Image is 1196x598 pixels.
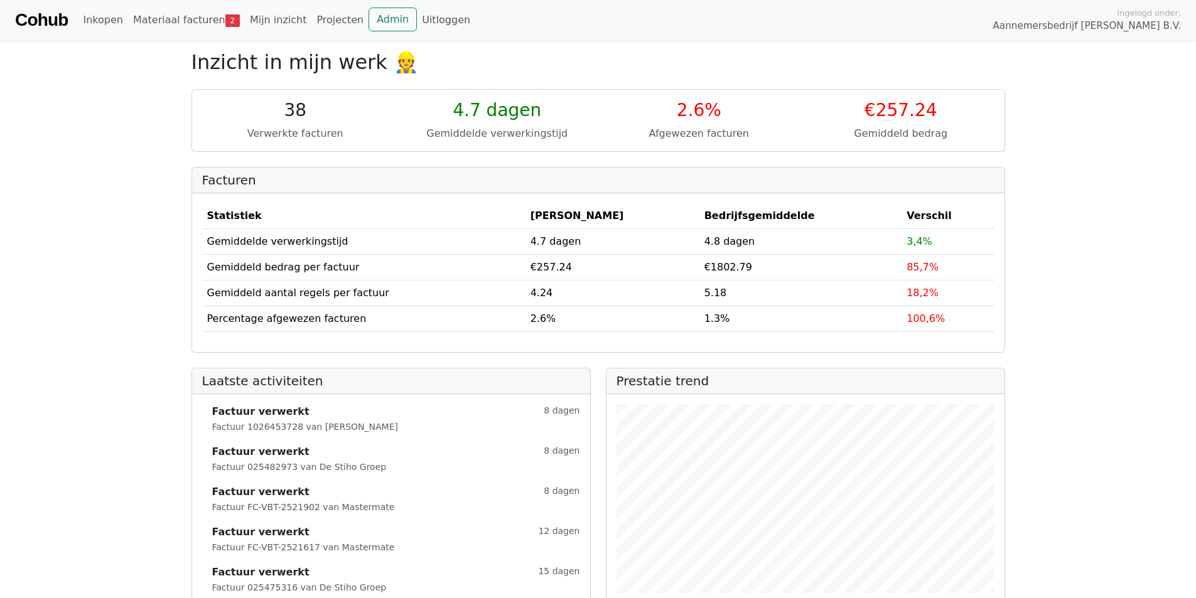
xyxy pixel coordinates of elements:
div: 4.7 dagen [404,100,591,121]
span: 18,2% [907,287,939,299]
span: 85,7% [907,261,939,273]
td: Gemiddelde verwerkingstijd [202,228,525,254]
small: Factuur 025482973 van De Stiho Groep [212,462,387,472]
small: Factuur FC-VBT-2521902 van Mastermate [212,502,395,512]
a: Uitloggen [417,8,475,33]
div: Verwerkte facturen [202,126,389,141]
small: Factuur 1026453728 van [PERSON_NAME] [212,422,399,432]
th: Verschil [902,203,994,229]
strong: Factuur verwerkt [212,525,310,540]
td: 4.24 [525,280,699,306]
small: 12 dagen [538,525,579,540]
th: Statistiek [202,203,525,229]
strong: Factuur verwerkt [212,404,310,419]
a: Admin [369,8,417,31]
strong: Factuur verwerkt [212,444,310,459]
h2: Prestatie trend [617,373,994,388]
small: Factuur 025475316 van De Stiho Groep [212,582,387,592]
td: 2.6% [525,306,699,331]
small: 8 dagen [544,404,579,419]
a: Materiaal facturen2 [128,8,245,33]
div: Gemiddelde verwerkingstijd [404,126,591,141]
a: Projecten [311,8,369,33]
td: Percentage afgewezen facturen [202,306,525,331]
small: Factuur FC-VBT-2521617 van Mastermate [212,542,395,552]
th: [PERSON_NAME] [525,203,699,229]
td: 1.3% [699,306,902,331]
td: 4.7 dagen [525,228,699,254]
a: Cohub [15,5,68,35]
div: Gemiddeld bedrag [807,126,994,141]
td: 5.18 [699,280,902,306]
th: Bedrijfsgemiddelde [699,203,902,229]
span: Ingelogd onder: [1117,7,1181,19]
td: €257.24 [525,254,699,280]
small: 8 dagen [544,484,579,499]
td: Gemiddeld aantal regels per factuur [202,280,525,306]
strong: Factuur verwerkt [212,484,310,499]
span: 100,6% [907,312,945,324]
span: 2 [225,14,240,27]
small: 8 dagen [544,444,579,459]
div: €257.24 [807,100,994,121]
a: Mijn inzicht [245,8,312,33]
a: Inkopen [78,8,127,33]
span: 3,4% [907,235,932,247]
td: Gemiddeld bedrag per factuur [202,254,525,280]
div: 38 [202,100,389,121]
h2: Facturen [202,173,994,188]
h2: Inzicht in mijn werk 👷 [191,50,1005,74]
strong: Factuur verwerkt [212,565,310,580]
div: 2.6% [606,100,793,121]
span: Aannemersbedrijf [PERSON_NAME] B.V. [993,19,1181,33]
td: 4.8 dagen [699,228,902,254]
div: Afgewezen facturen [606,126,793,141]
h2: Laatste activiteiten [202,373,580,388]
small: 15 dagen [538,565,579,580]
td: €1802.79 [699,254,902,280]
